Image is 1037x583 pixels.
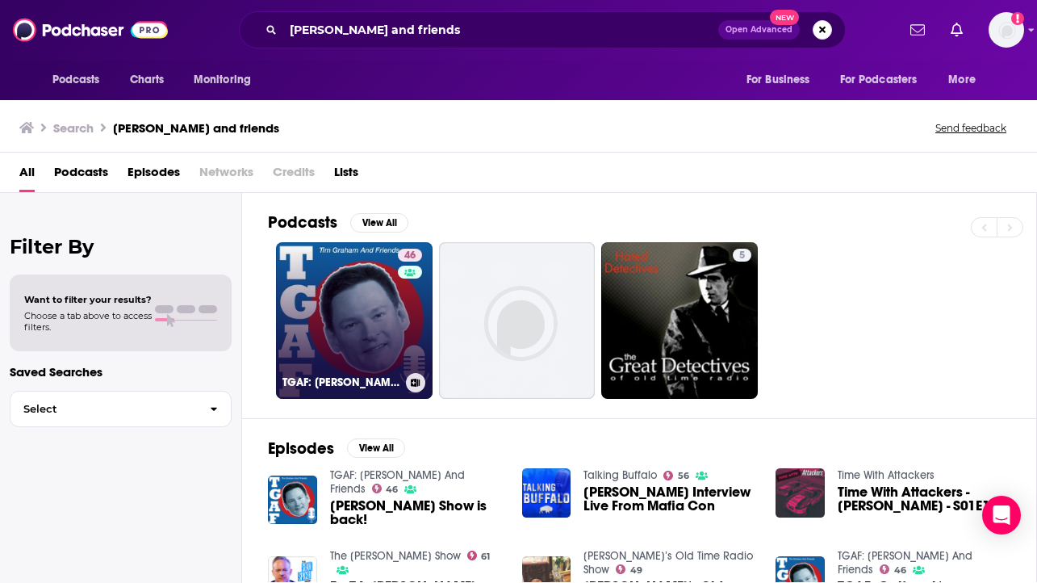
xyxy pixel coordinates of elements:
span: 56 [678,472,689,480]
button: open menu [830,65,941,95]
a: Podcasts [54,159,108,192]
a: Charts [119,65,174,95]
h3: [PERSON_NAME] and friends [113,120,279,136]
a: Time With Attackers - Graham Downey - S01E11 [838,485,1010,513]
a: 5 [601,242,758,399]
span: Networks [199,159,253,192]
a: 46 [398,249,422,262]
button: View All [350,213,408,233]
span: 49 [630,567,642,574]
svg: Add a profile image [1011,12,1024,25]
a: TGAF: Tim Graham And Friends [838,549,972,577]
div: Open Intercom Messenger [982,496,1021,535]
p: Saved Searches [10,364,232,380]
span: Monitoring [194,69,251,91]
span: More [948,69,976,91]
button: open menu [735,65,830,95]
span: Logged in as mirhan.tariq [989,12,1024,48]
a: The Sean Spicer Show [330,549,461,563]
a: Tim Graham Interview Live From Mafia Con [583,485,756,513]
a: Show notifications dropdown [904,16,931,44]
a: 46TGAF: [PERSON_NAME] And Friends [276,242,433,399]
span: Choose a tab above to access filters. [24,310,152,333]
h2: Podcasts [268,212,337,233]
button: Select [10,391,232,427]
a: Time With Attackers [838,468,935,482]
span: 61 [481,553,490,560]
span: 46 [404,248,416,264]
a: 5 [733,249,751,262]
a: TGAF: Tim Graham And Friends [330,468,465,496]
button: View All [347,438,405,458]
span: For Podcasters [840,69,918,91]
button: Show profile menu [989,12,1024,48]
span: New [770,10,799,25]
h2: Filter By [10,235,232,258]
img: Time With Attackers - Graham Downey - S01E11 [776,468,825,518]
span: [PERSON_NAME] Interview Live From Mafia Con [583,485,756,513]
button: open menu [937,65,996,95]
div: Search podcasts, credits, & more... [239,11,846,48]
span: 5 [739,248,745,264]
input: Search podcasts, credits, & more... [283,17,718,43]
span: Time With Attackers - [PERSON_NAME] - S01E11 [838,485,1010,513]
a: Talking Buffalo [583,468,657,482]
h3: TGAF: [PERSON_NAME] And Friends [282,375,399,389]
span: For Business [746,69,810,91]
span: Charts [130,69,165,91]
span: [PERSON_NAME] Show is back! [330,499,503,526]
a: Tim Graham Show is back! [330,499,503,526]
span: Open Advanced [725,26,792,34]
a: PodcastsView All [268,212,408,233]
button: open menu [41,65,121,95]
button: open menu [182,65,272,95]
a: 46 [372,484,399,493]
a: All [19,159,35,192]
span: 46 [894,567,906,574]
img: Tim Graham Interview Live From Mafia Con [522,468,571,518]
h2: Episodes [268,438,334,459]
img: Podchaser - Follow, Share and Rate Podcasts [13,15,168,45]
a: Lists [334,159,358,192]
span: Select [10,404,197,414]
a: 61 [467,551,491,560]
a: Brett’s Old Time Radio Show [583,549,753,577]
a: Show notifications dropdown [944,16,969,44]
button: Send feedback [930,121,1011,135]
h3: Search [53,120,94,136]
span: Want to filter your results? [24,294,152,305]
a: 49 [616,564,642,574]
span: Credits [273,159,315,192]
a: EpisodesView All [268,438,405,459]
img: User Profile [989,12,1024,48]
a: 56 [663,471,689,480]
button: Open AdvancedNew [718,20,800,40]
span: 46 [386,486,398,493]
a: Episodes [128,159,180,192]
a: 46 [880,564,906,574]
img: Tim Graham Show is back! [268,476,317,525]
span: Podcasts [52,69,100,91]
